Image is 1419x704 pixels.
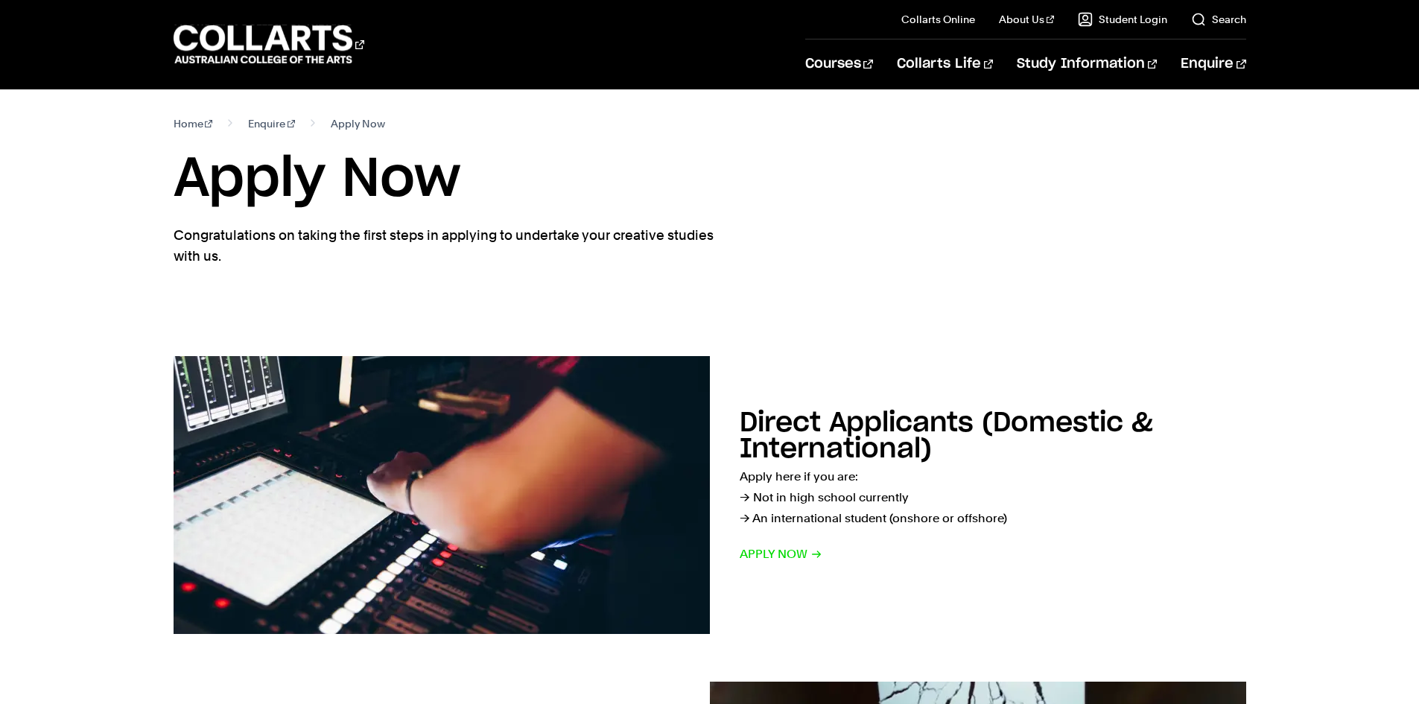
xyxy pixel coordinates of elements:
a: Search [1191,12,1246,27]
a: Enquire [248,113,295,134]
div: Go to homepage [174,23,364,66]
a: Study Information [1017,39,1157,89]
span: Apply now [740,544,822,565]
a: Enquire [1181,39,1245,89]
p: Apply here if you are: → Not in high school currently → An international student (onshore or offs... [740,466,1246,529]
h1: Apply Now [174,146,1246,213]
a: Courses [805,39,873,89]
a: About Us [999,12,1054,27]
a: Collarts Online [901,12,975,27]
h2: Direct Applicants (Domestic & International) [740,410,1153,463]
a: Collarts Life [897,39,993,89]
p: Congratulations on taking the first steps in applying to undertake your creative studies with us. [174,225,717,267]
a: Student Login [1078,12,1167,27]
a: Direct Applicants (Domestic & International) Apply here if you are:→ Not in high school currently... [174,356,1246,634]
a: Home [174,113,213,134]
span: Apply Now [331,113,385,134]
